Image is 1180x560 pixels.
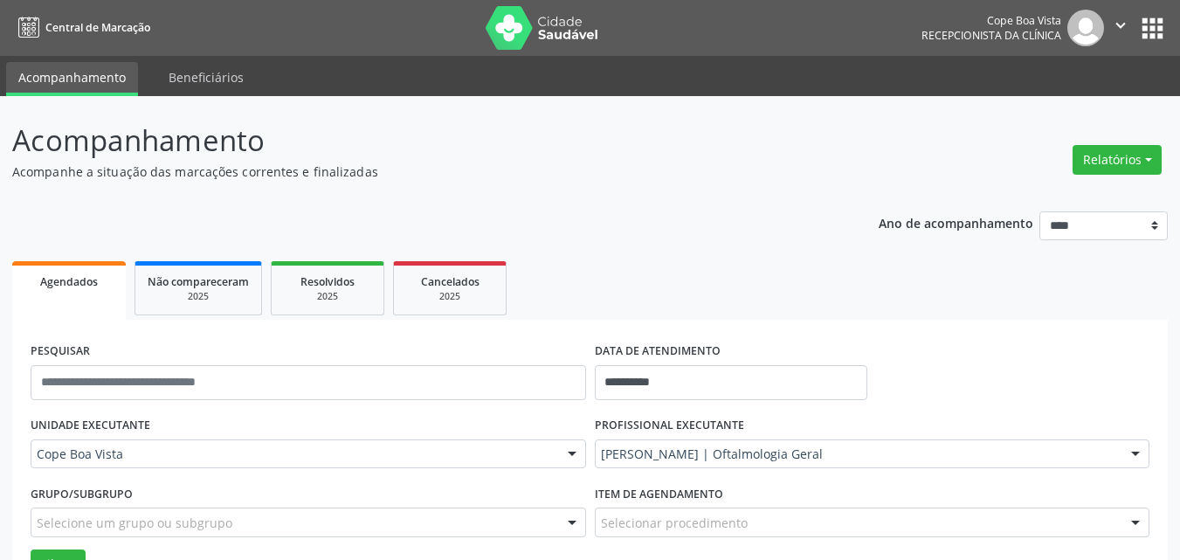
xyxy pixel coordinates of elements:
a: Central de Marcação [12,13,150,42]
label: UNIDADE EXECUTANTE [31,412,150,439]
span: Selecione um grupo ou subgrupo [37,514,232,532]
label: DATA DE ATENDIMENTO [595,338,721,365]
img: img [1067,10,1104,46]
button: Relatórios [1073,145,1162,175]
p: Ano de acompanhamento [879,211,1033,233]
span: Recepcionista da clínica [921,28,1061,43]
div: 2025 [148,290,249,303]
span: Cancelados [421,274,480,289]
label: PESQUISAR [31,338,90,365]
div: 2025 [406,290,493,303]
span: Selecionar procedimento [601,514,748,532]
p: Acompanhamento [12,119,821,162]
span: Cope Boa Vista [37,446,550,463]
button:  [1104,10,1137,46]
span: [PERSON_NAME] | Oftalmologia Geral [601,446,1114,463]
p: Acompanhe a situação das marcações correntes e finalizadas [12,162,821,181]
label: Item de agendamento [595,480,723,508]
button: apps [1137,13,1168,44]
span: Agendados [40,274,98,289]
span: Resolvidos [300,274,355,289]
label: Grupo/Subgrupo [31,480,133,508]
div: Cope Boa Vista [921,13,1061,28]
div: 2025 [284,290,371,303]
span: Central de Marcação [45,20,150,35]
i:  [1111,16,1130,35]
span: Não compareceram [148,274,249,289]
a: Acompanhamento [6,62,138,96]
a: Beneficiários [156,62,256,93]
label: PROFISSIONAL EXECUTANTE [595,412,744,439]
